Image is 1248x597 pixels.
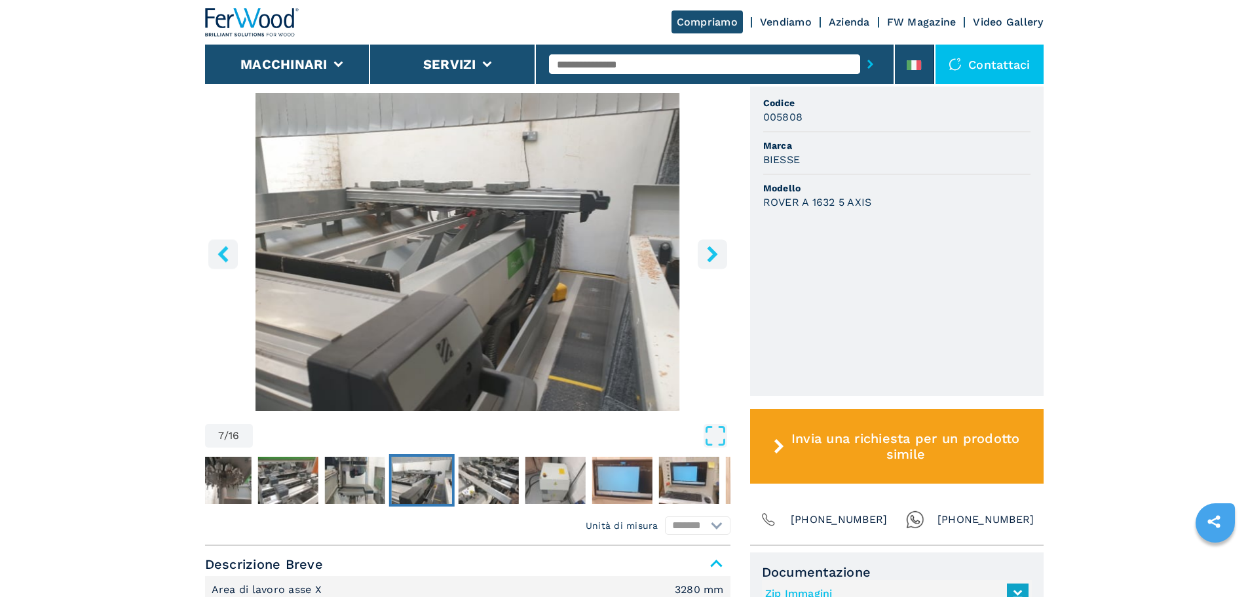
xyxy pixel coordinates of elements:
button: Go to Slide 7 [388,454,454,507]
a: FW Magazine [887,16,956,28]
span: 16 [229,431,240,441]
button: submit-button [860,49,880,79]
div: Go to Slide 7 [205,93,730,411]
button: Go to Slide 5 [255,454,320,507]
button: Go to Slide 6 [322,454,387,507]
img: Phone [759,510,778,529]
a: Video Gallery [973,16,1043,28]
img: d3667c5abf23aa145f1bd638b8cfb266 [458,457,518,504]
em: Unità di misura [586,519,658,532]
button: Go to Slide 12 [723,454,788,507]
button: right-button [698,239,727,269]
p: Area di lavoro asse X [212,583,326,597]
iframe: Chat [1192,538,1238,587]
h3: 005808 [763,109,803,125]
span: Documentazione [762,564,1032,580]
button: Servizi [423,56,476,72]
a: sharethis [1198,505,1230,538]
span: Descrizione Breve [205,552,730,576]
img: Centro di lavoro a 5 assi BIESSE ROVER A 1632 5 AXIS [205,93,730,411]
span: [PHONE_NUMBER] [791,510,888,529]
span: Codice [763,96,1031,109]
button: Macchinari [240,56,328,72]
img: 13844f68feddaee660505e4bdab3f8d2 [525,457,585,504]
button: Go to Slide 11 [656,454,721,507]
em: 3280 mm [675,585,724,595]
h3: BIESSE [763,152,801,167]
img: 158e63632cabfa5881c281d4627a8a6f [391,457,451,504]
div: Contattaci [936,45,1044,84]
img: 6b532d25de48766339b05a4e98f26d0c [191,457,251,504]
span: 7 [218,431,224,441]
button: Open Fullscreen [256,424,727,448]
img: 21b3eee804be6bd688a9aae51d56012b [592,457,652,504]
button: Go to Slide 8 [455,454,521,507]
img: 9f528f6abb688b46048a8411d57a3d78 [324,457,385,504]
span: Marca [763,139,1031,152]
button: left-button [208,239,238,269]
button: Invia una richiesta per un prodotto simile [750,409,1044,484]
h3: ROVER A 1632 5 AXIS [763,195,872,210]
span: [PHONE_NUMBER] [937,510,1034,529]
img: Ferwood [205,8,299,37]
button: Go to Slide 10 [589,454,654,507]
button: Go to Slide 4 [188,454,254,507]
a: Vendiamo [760,16,812,28]
img: e13d096869b27a97e49d6a8b719d7036 [725,457,785,504]
img: Whatsapp [906,510,924,529]
img: dc7b7709142abd3fd8db00c74f3a38be [257,457,318,504]
img: e6568916948a1ad5465da67d12182982 [658,457,719,504]
span: Invia una richiesta per un prodotto simile [789,431,1021,462]
span: Modello [763,182,1031,195]
a: Azienda [829,16,870,28]
button: Go to Slide 9 [522,454,588,507]
a: Compriamo [671,10,743,33]
img: Contattaci [949,58,962,71]
span: / [224,431,229,441]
